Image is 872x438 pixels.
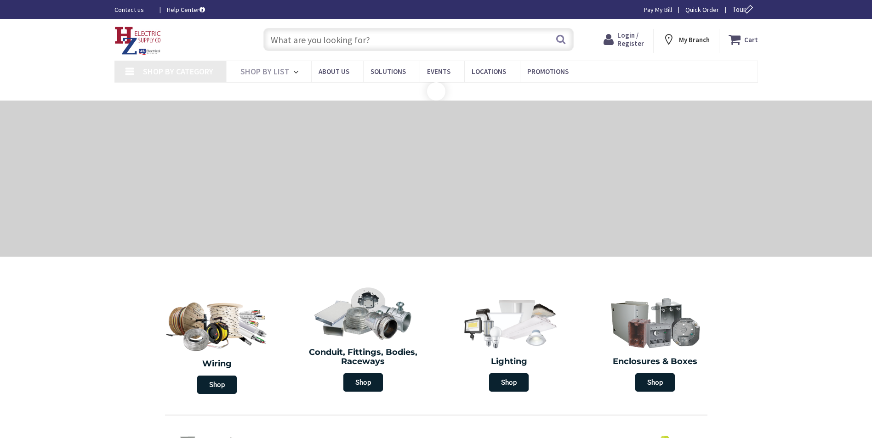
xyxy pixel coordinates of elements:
[472,67,506,76] span: Locations
[319,67,349,76] span: About Us
[439,291,580,396] a: Lighting Shop
[635,373,675,392] span: Shop
[427,67,450,76] span: Events
[114,5,152,14] a: Contact us
[263,28,574,51] input: What are you looking for?
[604,31,644,48] a: Login / Register
[370,67,406,76] span: Solutions
[297,348,429,366] h2: Conduit, Fittings, Bodies, Raceways
[589,357,721,366] h2: Enclosures & Boxes
[729,31,758,48] a: Cart
[584,291,726,396] a: Enclosures & Boxes Shop
[149,359,286,369] h2: Wiring
[662,31,710,48] div: My Branch
[617,31,644,48] span: Login / Register
[744,31,758,48] strong: Cart
[240,66,290,77] span: Shop By List
[167,5,205,14] a: Help Center
[644,5,672,14] a: Pay My Bill
[685,5,719,14] a: Quick Order
[197,376,237,394] span: Shop
[489,373,529,392] span: Shop
[114,27,161,55] img: HZ Electric Supply
[732,5,756,14] span: Tour
[443,357,576,366] h2: Lighting
[679,35,710,44] strong: My Branch
[527,67,569,76] span: Promotions
[343,373,383,392] span: Shop
[143,66,213,77] span: Shop By Category
[292,282,434,396] a: Conduit, Fittings, Bodies, Raceways Shop
[144,291,291,399] a: Wiring Shop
